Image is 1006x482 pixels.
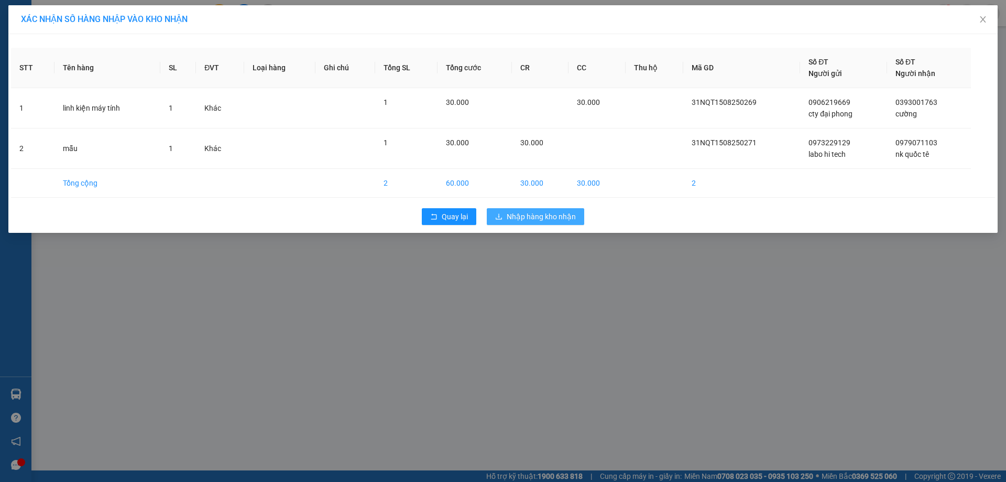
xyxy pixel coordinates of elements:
[11,48,54,88] th: STT
[512,48,569,88] th: CR
[808,69,842,78] span: Người gửi
[54,48,160,88] th: Tên hàng
[683,48,800,88] th: Mã GD
[895,150,929,158] span: nk quốc tê
[495,213,502,221] span: download
[895,110,917,118] span: cường
[196,128,244,169] td: Khác
[446,138,469,147] span: 30.000
[520,138,543,147] span: 30.000
[683,169,800,198] td: 2
[512,169,569,198] td: 30.000
[54,88,160,128] td: linh kiện máy tính
[438,169,512,198] td: 60.000
[446,98,469,106] span: 30.000
[422,208,476,225] button: rollbackQuay lại
[244,48,315,88] th: Loại hàng
[384,138,388,147] span: 1
[487,208,584,225] button: downloadNhập hàng kho nhận
[507,211,576,222] span: Nhập hàng kho nhận
[196,88,244,128] td: Khác
[808,98,850,106] span: 0906219669
[54,128,160,169] td: mẫu
[21,14,188,24] span: XÁC NHẬN SỐ HÀNG NHẬP VÀO KHO NHẬN
[384,98,388,106] span: 1
[11,88,54,128] td: 1
[568,169,626,198] td: 30.000
[169,104,173,112] span: 1
[895,98,937,106] span: 0393001763
[895,69,935,78] span: Người nhận
[375,48,438,88] th: Tổng SL
[979,15,987,24] span: close
[895,138,937,147] span: 0979071103
[375,169,438,198] td: 2
[692,98,757,106] span: 31NQT1508250269
[11,128,54,169] td: 2
[160,48,196,88] th: SL
[442,211,468,222] span: Quay lại
[196,48,244,88] th: ĐVT
[808,110,852,118] span: cty đại phong
[169,144,173,153] span: 1
[895,58,915,66] span: Số ĐT
[626,48,683,88] th: Thu hộ
[968,5,998,35] button: Close
[577,98,600,106] span: 30.000
[692,138,757,147] span: 31NQT1508250271
[808,58,828,66] span: Số ĐT
[54,169,160,198] td: Tổng cộng
[808,150,846,158] span: labo hi tech
[438,48,512,88] th: Tổng cước
[808,138,850,147] span: 0973229129
[568,48,626,88] th: CC
[430,213,438,221] span: rollback
[315,48,375,88] th: Ghi chú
